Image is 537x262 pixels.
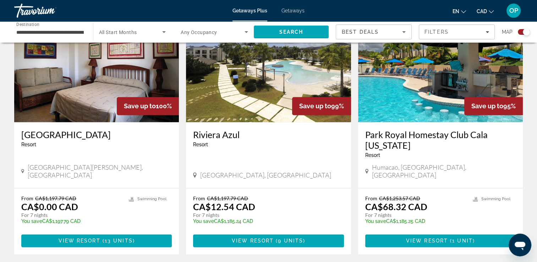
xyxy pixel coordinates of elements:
span: You save [193,218,214,224]
span: ( ) [100,238,135,244]
span: CA$1,197.79 CAD [35,195,76,201]
span: 9 units [278,238,303,244]
div: 99% [292,97,351,115]
span: CA$1,253.57 CAD [379,195,420,201]
span: You save [21,218,42,224]
button: Search [254,26,329,38]
a: [GEOGRAPHIC_DATA] [21,129,172,140]
span: [GEOGRAPHIC_DATA], [GEOGRAPHIC_DATA] [200,171,331,179]
input: Select destination [16,28,84,37]
span: ( ) [274,238,305,244]
span: 1 unit [452,238,473,244]
span: Resort [193,142,208,147]
button: Change currency [477,6,494,16]
button: View Resort(1 unit) [365,234,516,247]
span: View Resort [406,238,448,244]
span: From [365,195,377,201]
button: Change language [453,6,466,16]
span: en [453,9,459,14]
a: Riviera Azul [193,129,344,140]
span: Filters [424,29,449,35]
span: 13 units [105,238,133,244]
img: Park Royal Homestay Club Cala Puerto Rico [358,9,523,122]
span: ( ) [448,238,475,244]
button: Filters [419,24,495,39]
span: You save [365,218,386,224]
p: For 7 nights [193,212,336,218]
span: All Start Months [99,29,137,35]
div: 95% [464,97,523,115]
p: For 7 nights [365,212,466,218]
a: Getaways Plus [232,8,267,13]
span: Best Deals [342,29,379,35]
span: Save up to [124,102,156,110]
span: Destination [16,22,39,27]
button: View Resort(9 units) [193,234,344,247]
span: Any Occupancy [181,29,217,35]
span: OP [509,7,518,14]
span: Humacao, [GEOGRAPHIC_DATA], [GEOGRAPHIC_DATA] [372,163,516,179]
span: From [21,195,33,201]
p: CA$1,185.24 CAD [193,218,336,224]
a: Getaways [281,8,305,13]
span: [GEOGRAPHIC_DATA][PERSON_NAME], [GEOGRAPHIC_DATA] [28,163,172,179]
span: Swimming Pool [481,197,510,201]
img: Acuarium Suite Resort [14,9,179,122]
button: View Resort(13 units) [21,234,172,247]
span: Resort [365,152,380,158]
span: Search [279,29,303,35]
span: Resort [21,142,36,147]
span: From [193,195,205,201]
mat-select: Sort by [342,28,406,36]
span: CA$1,197.79 CAD [207,195,248,201]
p: For 7 nights [21,212,122,218]
a: Travorium [14,1,85,20]
img: Riviera Azul [186,9,351,122]
span: CAD [477,9,487,14]
p: CA$12.54 CAD [193,201,255,212]
p: CA$0.00 CAD [21,201,78,212]
p: CA$68.32 CAD [365,201,427,212]
a: Park Royal Homestay Club Cala [US_STATE] [365,129,516,151]
button: User Menu [504,3,523,18]
span: Save up to [471,102,503,110]
span: Map [502,27,513,37]
span: Save up to [299,102,331,110]
span: Swimming Pool [137,197,166,201]
span: View Resort [59,238,100,244]
p: CA$1,185.25 CAD [365,218,466,224]
p: CA$1,197.79 CAD [21,218,122,224]
iframe: Button to launch messaging window [509,234,531,256]
div: 100% [117,97,179,115]
span: View Resort [232,238,274,244]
